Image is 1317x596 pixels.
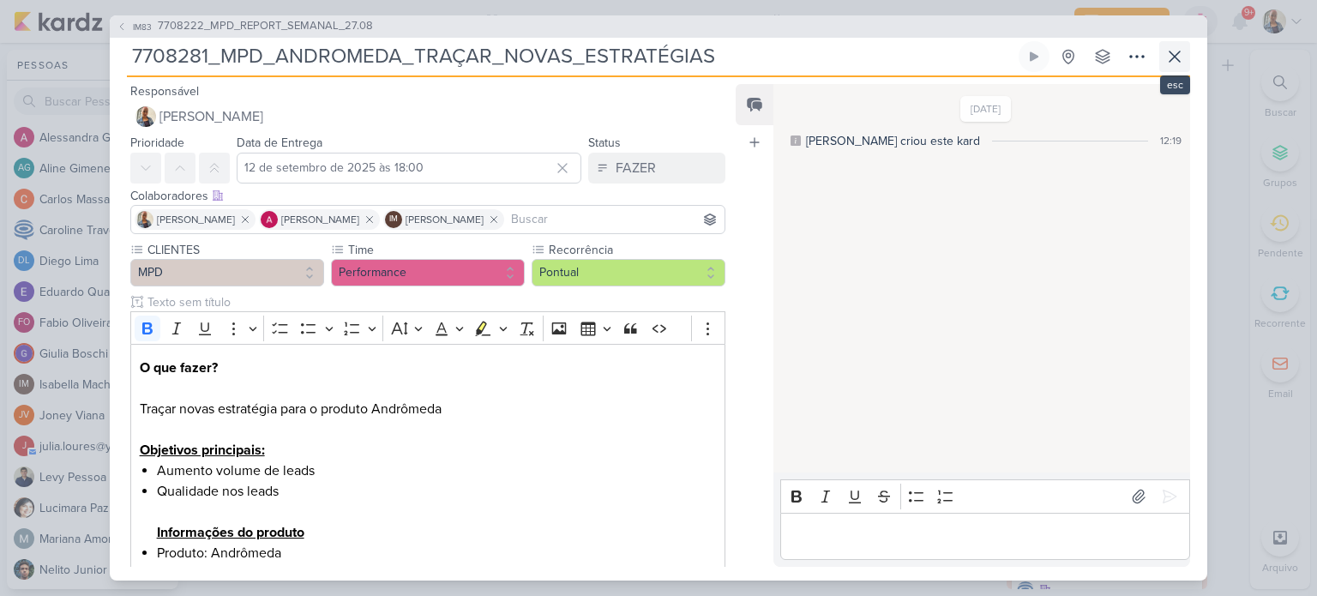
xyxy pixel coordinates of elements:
[144,293,725,311] input: Texto sem título
[157,563,716,584] li: Ticket médio do produto: 1.1MM o menor é 1.7MM o maior
[331,259,525,286] button: Performance
[130,135,184,150] label: Prioridade
[157,524,304,541] u: Informações do produto
[780,513,1190,560] div: Editor editing area: main
[130,84,199,99] label: Responsável
[135,106,156,127] img: Iara Santos
[346,241,525,259] label: Time
[157,461,716,481] li: Aumento volume de leads
[261,211,278,228] img: Alessandra Gomes
[127,41,1015,72] input: Kard Sem Título
[130,259,324,286] button: MPD
[547,241,725,259] label: Recorrência
[385,211,402,228] div: Isabella Machado Guimarães
[237,135,322,150] label: Data de Entrega
[140,359,218,376] strong: O que fazer?
[532,259,725,286] button: Pontual
[140,358,716,419] p: Traçar novas estratégia para o produto Andrômeda
[237,153,581,184] input: Select a date
[406,212,484,227] span: [PERSON_NAME]
[1027,50,1041,63] div: Ligar relógio
[157,543,716,563] li: Produto: Andrômeda
[130,101,725,132] button: [PERSON_NAME]
[281,212,359,227] span: [PERSON_NAME]
[157,212,235,227] span: [PERSON_NAME]
[130,187,725,205] div: Colaboradores
[146,241,324,259] label: CLIENTES
[588,153,725,184] button: FAZER
[130,311,725,345] div: Editor toolbar
[140,442,265,459] u: Objetivos principais:
[1160,133,1182,148] div: 12:19
[389,215,398,224] p: IM
[157,481,716,543] li: Qualidade nos leads
[780,479,1190,513] div: Editor toolbar
[1160,75,1190,94] div: esc
[508,209,721,230] input: Buscar
[588,135,621,150] label: Status
[806,132,980,150] div: [PERSON_NAME] criou este kard
[159,106,263,127] span: [PERSON_NAME]
[616,158,656,178] div: FAZER
[136,211,153,228] img: Iara Santos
